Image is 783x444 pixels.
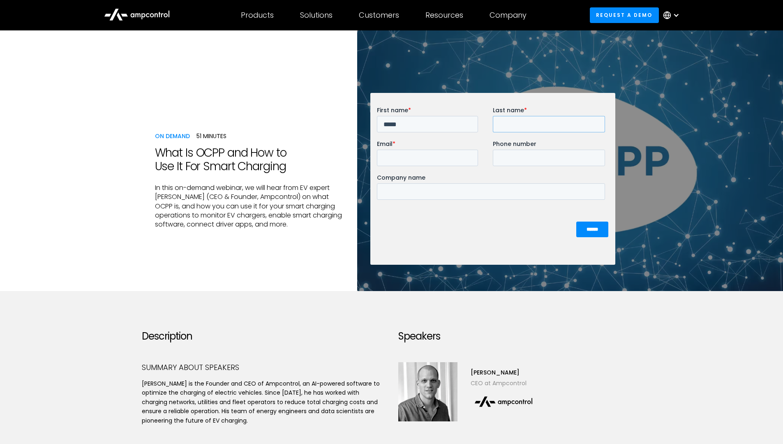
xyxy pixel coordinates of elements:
div: [PERSON_NAME] [471,368,536,377]
p: In this on-demand webinar, we will hear from EV expert [PERSON_NAME] (CEO & Founder, Ampcontrol) ... [155,183,344,229]
div: Solutions [300,11,333,20]
div: Products [241,11,274,20]
div: 51 minutes [196,132,226,141]
h1: What Is OCPP and How to Use It For Smart Charging [155,146,344,173]
div: Customers [359,11,399,20]
div: CEO at Ampcontrol [471,379,536,388]
div: Resources [425,11,463,20]
div: Company [490,11,527,20]
p: [PERSON_NAME] is the Founder and CEO of Ampcontrol, an AI-powered software to optimize the chargi... [142,379,385,425]
div: Summary about speakers [142,362,385,372]
h2: Description [142,331,385,342]
div: ON DemanD [155,132,190,141]
h2: Speakers [398,331,642,342]
a: Request a demo [590,7,659,23]
iframe: Form 0 [377,106,608,252]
